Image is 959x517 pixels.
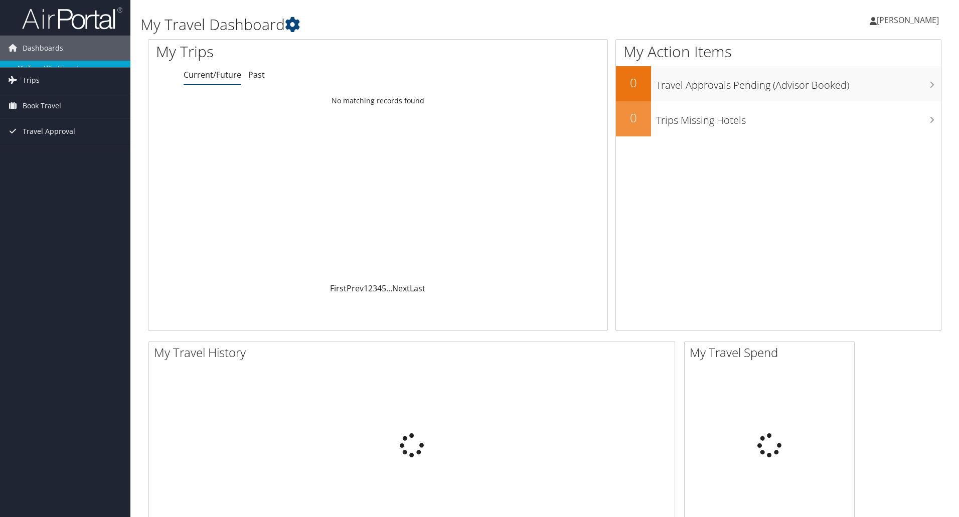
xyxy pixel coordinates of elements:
a: [PERSON_NAME] [870,5,949,35]
h3: Travel Approvals Pending (Advisor Booked) [656,73,941,92]
h2: My Travel Spend [690,344,854,361]
span: [PERSON_NAME] [877,15,939,26]
span: Travel Approval [23,119,75,144]
a: 3 [373,283,377,294]
h1: My Trips [156,41,409,62]
a: Last [410,283,425,294]
h3: Trips Missing Hotels [656,108,941,127]
a: 5 [382,283,386,294]
span: Trips [23,68,40,93]
h2: 0 [616,74,651,91]
span: Dashboards [23,36,63,61]
a: Prev [347,283,364,294]
h1: My Travel Dashboard [140,14,680,35]
img: airportal-logo.png [22,7,122,30]
a: 0Travel Approvals Pending (Advisor Booked) [616,66,941,101]
a: Next [392,283,410,294]
h2: My Travel History [154,344,675,361]
a: Past [248,69,265,80]
a: Current/Future [184,69,241,80]
h1: My Action Items [616,41,941,62]
td: No matching records found [148,92,607,110]
h2: 0 [616,109,651,126]
a: 1 [364,283,368,294]
span: … [386,283,392,294]
a: 2 [368,283,373,294]
a: 4 [377,283,382,294]
a: First [330,283,347,294]
span: Book Travel [23,93,61,118]
a: 0Trips Missing Hotels [616,101,941,136]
